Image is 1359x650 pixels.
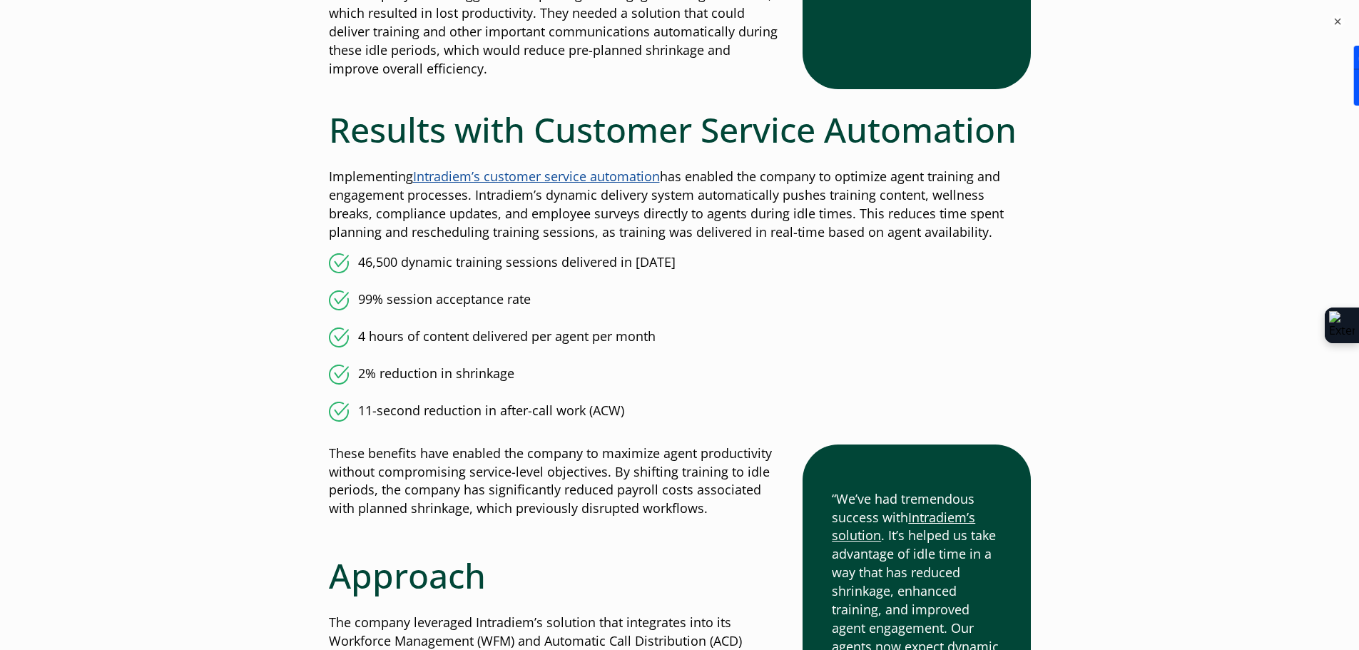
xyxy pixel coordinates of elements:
a: Intradiem’s solution [832,509,975,544]
p: Implementing has enabled the company to optimize agent training and engagement processes. Intradi... [329,168,1031,242]
h2: Results with Customer Service Automation [329,109,1031,151]
a: Intradiem’s customer service automation [413,168,660,185]
button: × [1330,14,1345,29]
li: 46,500 dynamic training sessions delivered in [DATE] [329,253,1031,273]
li: 4 hours of content delivered per agent per month [329,327,1031,347]
li: 11-second reduction in after-call work (ACW) [329,402,1031,422]
h2: Approach [329,555,780,596]
img: Extension Icon [1329,311,1355,340]
p: These benefits have enabled the company to maximize agent productivity without compromising servi... [329,445,780,519]
li: 99% session acceptance rate [329,290,1031,310]
li: 2% reduction in shrinkage [329,365,1031,385]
